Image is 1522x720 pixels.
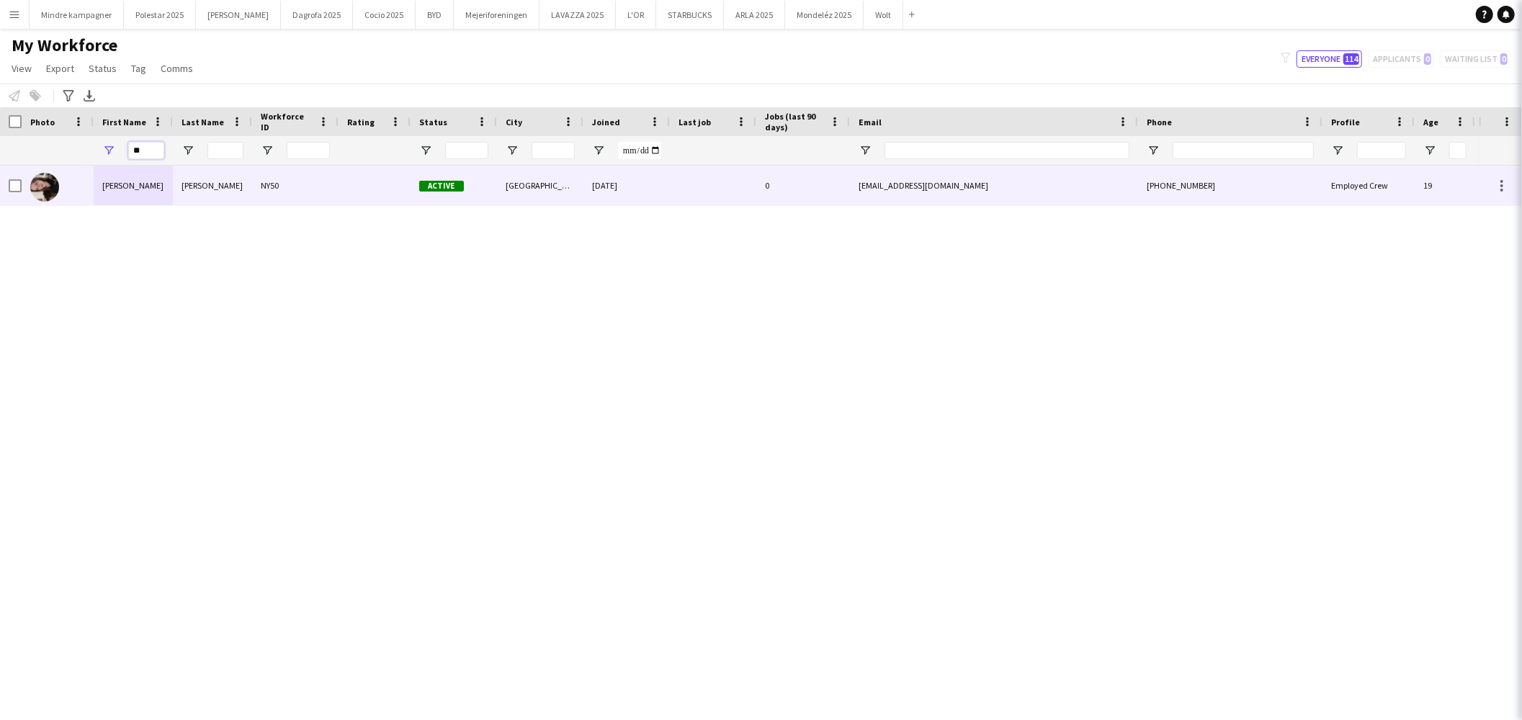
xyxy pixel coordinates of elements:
[1147,117,1172,127] span: Phone
[81,87,98,104] app-action-btn: Export XLSX
[859,144,872,157] button: Open Filter Menu
[353,1,416,29] button: Cocio 2025
[12,62,32,75] span: View
[12,35,117,56] span: My Workforce
[1138,166,1322,205] div: [PHONE_NUMBER]
[765,111,824,132] span: Jobs (last 90 days)
[128,142,164,159] input: First Name Filter Input
[347,117,375,127] span: Rating
[454,1,540,29] button: Mejeriforeningen
[419,144,432,157] button: Open Filter Menu
[1173,142,1314,159] input: Phone Filter Input
[1147,144,1160,157] button: Open Filter Menu
[40,59,80,78] a: Export
[94,166,173,205] div: [PERSON_NAME]
[445,142,488,159] input: Status Filter Input
[532,142,575,159] input: City Filter Input
[583,166,670,205] div: [DATE]
[196,1,281,29] button: [PERSON_NAME]
[592,117,620,127] span: Joined
[1415,166,1475,205] div: 19
[592,144,605,157] button: Open Filter Menu
[419,181,464,192] span: Active
[124,1,196,29] button: Polestar 2025
[850,166,1138,205] div: [EMAIL_ADDRESS][DOMAIN_NAME]
[885,142,1129,159] input: Email Filter Input
[46,62,74,75] span: Export
[506,117,522,127] span: City
[1331,144,1344,157] button: Open Filter Menu
[785,1,864,29] button: Mondeléz 2025
[287,142,330,159] input: Workforce ID Filter Input
[102,144,115,157] button: Open Filter Menu
[506,144,519,157] button: Open Filter Menu
[30,1,124,29] button: Mindre kampagner
[89,62,117,75] span: Status
[616,1,656,29] button: L'OR
[724,1,785,29] button: ARLA 2025
[102,117,146,127] span: First Name
[182,144,194,157] button: Open Filter Menu
[83,59,122,78] a: Status
[173,166,252,205] div: [PERSON_NAME]
[252,166,339,205] div: NY50
[207,142,243,159] input: Last Name Filter Input
[540,1,616,29] button: LAVAZZA 2025
[1423,144,1436,157] button: Open Filter Menu
[1297,50,1362,68] button: Everyone114
[1322,166,1415,205] div: Employed Crew
[618,142,661,159] input: Joined Filter Input
[1449,142,1467,159] input: Age Filter Input
[1423,117,1438,127] span: Age
[1331,117,1360,127] span: Profile
[756,166,850,205] div: 0
[182,117,224,127] span: Last Name
[60,87,77,104] app-action-btn: Advanced filters
[281,1,353,29] button: Dagrofa 2025
[261,144,274,157] button: Open Filter Menu
[864,1,903,29] button: Wolt
[416,1,454,29] button: BYD
[261,111,313,132] span: Workforce ID
[419,117,447,127] span: Status
[656,1,724,29] button: STARBUCKS
[1357,142,1406,159] input: Profile Filter Input
[125,59,152,78] a: Tag
[1343,53,1359,65] span: 114
[497,166,583,205] div: [GEOGRAPHIC_DATA]
[859,117,882,127] span: Email
[131,62,146,75] span: Tag
[30,173,59,202] img: Marianne Thomsen
[6,59,37,78] a: View
[161,62,193,75] span: Comms
[679,117,711,127] span: Last job
[30,117,55,127] span: Photo
[155,59,199,78] a: Comms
